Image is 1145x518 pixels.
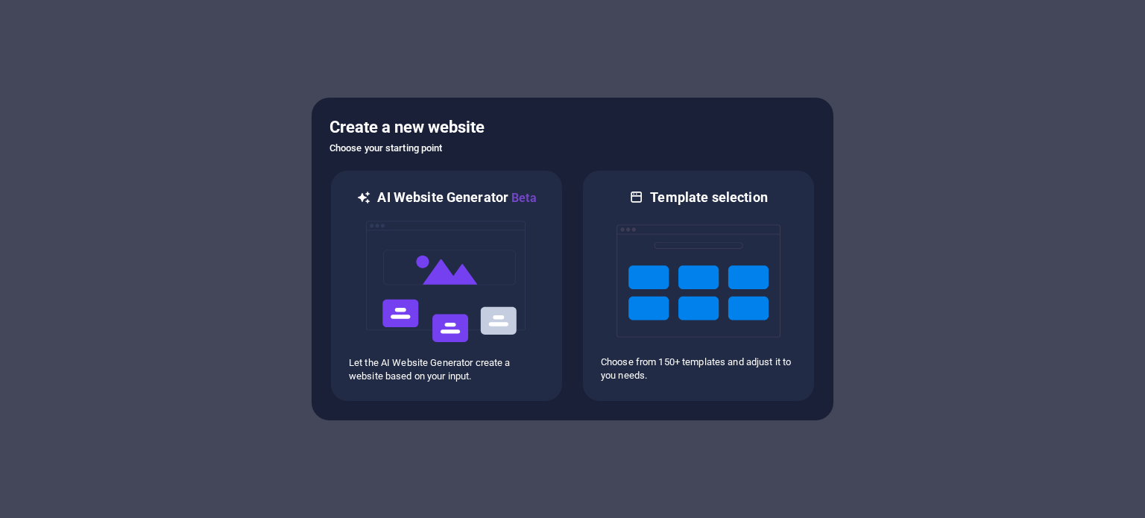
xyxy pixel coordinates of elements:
[377,189,536,207] h6: AI Website Generator
[650,189,767,206] h6: Template selection
[365,207,529,356] img: ai
[329,169,564,402] div: AI Website GeneratorBetaaiLet the AI Website Generator create a website based on your input.
[581,169,816,402] div: Template selectionChoose from 150+ templates and adjust it to you needs.
[601,356,796,382] p: Choose from 150+ templates and adjust it to you needs.
[329,139,816,157] h6: Choose your starting point
[349,356,544,383] p: Let the AI Website Generator create a website based on your input.
[329,116,816,139] h5: Create a new website
[508,191,537,205] span: Beta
